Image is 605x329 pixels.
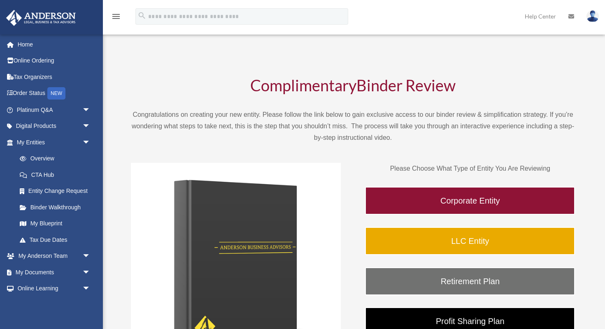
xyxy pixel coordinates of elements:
[6,280,103,297] a: Online Learningarrow_drop_down
[82,297,99,313] span: arrow_drop_down
[6,36,103,53] a: Home
[4,10,78,26] img: Anderson Advisors Platinum Portal
[6,118,103,134] a: Digital Productsarrow_drop_down
[12,232,103,248] a: Tax Due Dates
[12,199,99,215] a: Binder Walkthrough
[12,215,103,232] a: My Blueprint
[356,76,456,95] span: Binder Review
[111,12,121,21] i: menu
[6,248,103,264] a: My Anderson Teamarrow_drop_down
[6,264,103,280] a: My Documentsarrow_drop_down
[365,163,575,174] p: Please Choose What Type of Entity You Are Reviewing
[6,85,103,102] a: Order StatusNEW
[12,167,103,183] a: CTA Hub
[586,10,599,22] img: User Pic
[6,134,103,151] a: My Entitiesarrow_drop_down
[365,267,575,295] a: Retirement Plan
[12,183,103,199] a: Entity Change Request
[47,87,65,100] div: NEW
[137,11,147,20] i: search
[6,297,103,313] a: Billingarrow_drop_down
[111,14,121,21] a: menu
[365,187,575,215] a: Corporate Entity
[365,227,575,255] a: LLC Entity
[82,280,99,297] span: arrow_drop_down
[6,53,103,69] a: Online Ordering
[82,134,99,151] span: arrow_drop_down
[250,76,356,95] span: Complimentary
[12,151,103,167] a: Overview
[6,102,103,118] a: Platinum Q&Aarrow_drop_down
[6,69,103,85] a: Tax Organizers
[82,248,99,265] span: arrow_drop_down
[131,109,575,144] p: Congratulations on creating your new entity. Please follow the link below to gain exclusive acces...
[82,264,99,281] span: arrow_drop_down
[82,118,99,135] span: arrow_drop_down
[82,102,99,118] span: arrow_drop_down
